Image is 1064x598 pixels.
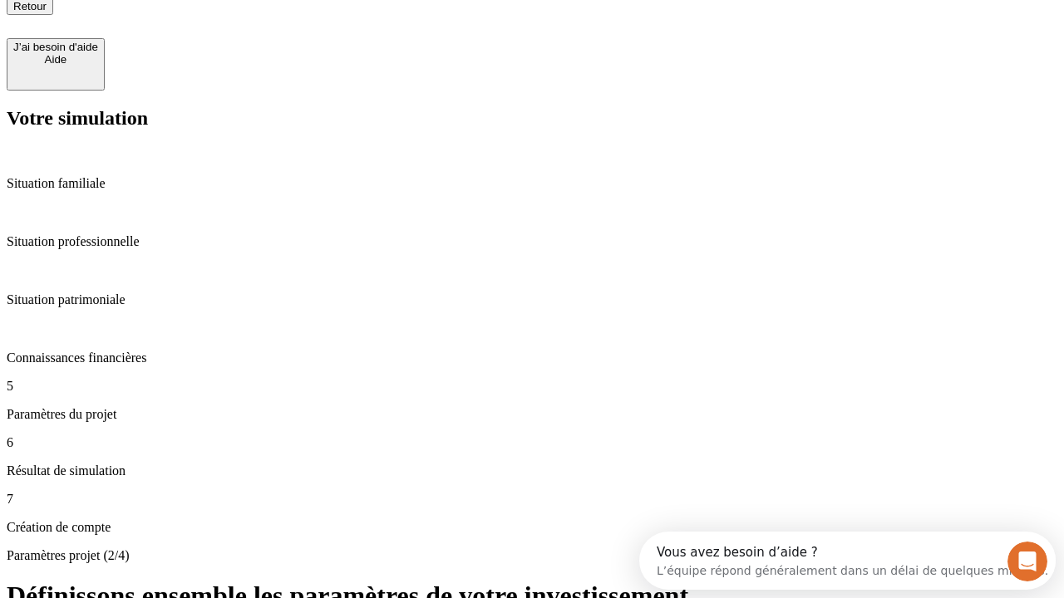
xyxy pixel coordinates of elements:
[17,14,409,27] div: Vous avez besoin d’aide ?
[7,107,1057,130] h2: Votre simulation
[7,407,1057,422] p: Paramètres du projet
[639,532,1056,590] iframe: Intercom live chat discovery launcher
[7,463,1057,478] p: Résultat de simulation
[7,38,105,91] button: J’ai besoin d'aideAide
[7,350,1057,365] p: Connaissances financières
[1007,542,1047,581] iframe: Intercom live chat
[7,520,1057,535] p: Création de compte
[17,27,409,45] div: L’équipe répond généralement dans un délai de quelques minutes.
[7,292,1057,307] p: Situation patrimoniale
[7,176,1057,191] p: Situation familiale
[7,379,1057,394] p: 5
[7,435,1057,450] p: 6
[13,41,98,53] div: J’ai besoin d'aide
[7,7,458,52] div: Ouvrir le Messenger Intercom
[7,234,1057,249] p: Situation professionnelle
[13,53,98,66] div: Aide
[7,492,1057,507] p: 7
[7,548,1057,563] p: Paramètres projet (2/4)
